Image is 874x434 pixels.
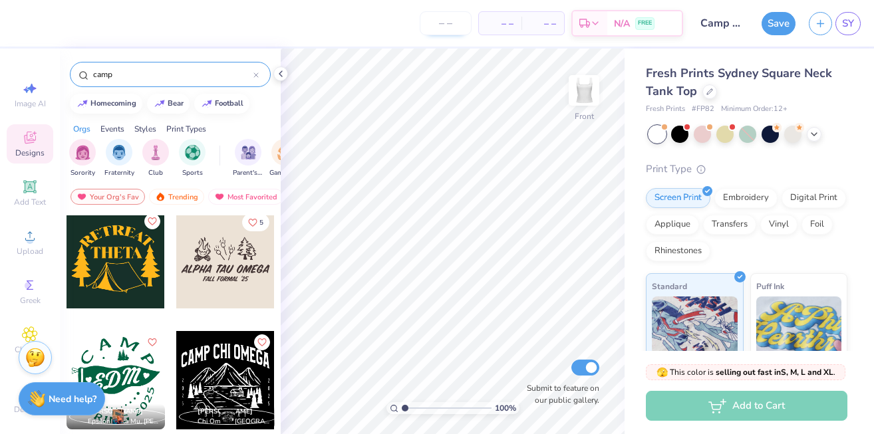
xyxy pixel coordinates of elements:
span: Image AI [15,98,46,109]
input: Untitled Design [690,10,755,37]
span: Epsilon Delta Mu, [PERSON_NAME][GEOGRAPHIC_DATA] [88,417,160,427]
span: Puff Ink [756,279,784,293]
button: Like [242,213,269,231]
span: [PERSON_NAME] [88,407,143,416]
span: 🫣 [656,366,668,379]
span: [PERSON_NAME] [198,407,253,416]
span: Clipart & logos [7,344,53,366]
div: Orgs [73,123,90,135]
img: trend_line.gif [202,100,212,108]
a: SY [835,12,861,35]
label: Submit to feature on our public gallery. [519,382,599,406]
img: most_fav.gif [214,192,225,201]
div: filter for Fraternity [104,139,134,178]
img: Standard [652,296,738,363]
button: bear [147,94,190,114]
button: Like [144,213,160,229]
span: Standard [652,279,687,293]
span: Greek [20,295,41,306]
button: filter button [104,139,134,178]
img: trend_line.gif [154,100,165,108]
span: Fraternity [104,168,134,178]
span: Designs [15,148,45,158]
div: Rhinestones [646,241,710,261]
span: SY [842,16,854,31]
button: filter button [142,139,169,178]
img: most_fav.gif [76,192,87,201]
input: Try "Alpha" [92,68,253,81]
button: Like [254,334,270,350]
button: filter button [233,139,263,178]
div: Vinyl [760,215,798,235]
strong: Need help? [49,393,96,405]
div: Your Org's Fav [71,189,145,205]
button: Save [762,12,796,35]
div: Styles [134,123,156,135]
div: Trending [149,189,204,205]
span: Minimum Order: 12 + [721,104,788,115]
span: – – [529,17,556,31]
div: Digital Print [782,188,846,208]
span: Fresh Prints Sydney Square Neck Tank Top [646,65,832,99]
img: Parent's Weekend Image [241,145,256,160]
div: bear [168,100,184,107]
div: filter for Parent's Weekend [233,139,263,178]
button: filter button [179,139,206,178]
span: Chi Omega, [GEOGRAPHIC_DATA] [198,417,269,427]
span: 100 % [495,402,516,414]
button: filter button [269,139,300,178]
div: Transfers [703,215,756,235]
div: Screen Print [646,188,710,208]
div: filter for Sorority [69,139,96,178]
span: Decorate [14,404,46,415]
div: filter for Sports [179,139,206,178]
span: Fresh Prints [646,104,685,115]
div: Applique [646,215,699,235]
img: Puff Ink [756,296,842,363]
div: Foil [801,215,833,235]
span: Sorority [71,168,95,178]
span: Add Text [14,197,46,207]
span: Sports [182,168,203,178]
div: Embroidery [714,188,778,208]
img: Sports Image [185,145,200,160]
span: N/A [614,17,630,31]
span: – – [487,17,513,31]
span: This color is . [656,366,835,378]
strong: selling out fast in S, M, L and XL [716,367,833,378]
div: homecoming [90,100,136,107]
img: trending.gif [155,192,166,201]
span: FREE [638,19,652,28]
span: Upload [17,246,43,257]
span: Club [148,168,163,178]
button: homecoming [70,94,142,114]
div: filter for Game Day [269,139,300,178]
div: filter for Club [142,139,169,178]
img: Front [571,77,597,104]
span: # FP82 [692,104,714,115]
button: Like [144,334,160,350]
div: Front [575,110,594,122]
input: – – [420,11,472,35]
div: Print Types [166,123,206,135]
div: football [215,100,243,107]
img: trend_line.gif [77,100,88,108]
img: Club Image [148,145,163,160]
span: Game Day [269,168,300,178]
span: 5 [259,219,263,226]
img: Game Day Image [277,145,293,160]
div: Print Type [646,162,847,177]
img: Sorority Image [75,145,90,160]
button: filter button [69,139,96,178]
button: football [194,94,249,114]
div: Most Favorited [208,189,283,205]
img: Fraternity Image [112,145,126,160]
div: Events [100,123,124,135]
span: Parent's Weekend [233,168,263,178]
